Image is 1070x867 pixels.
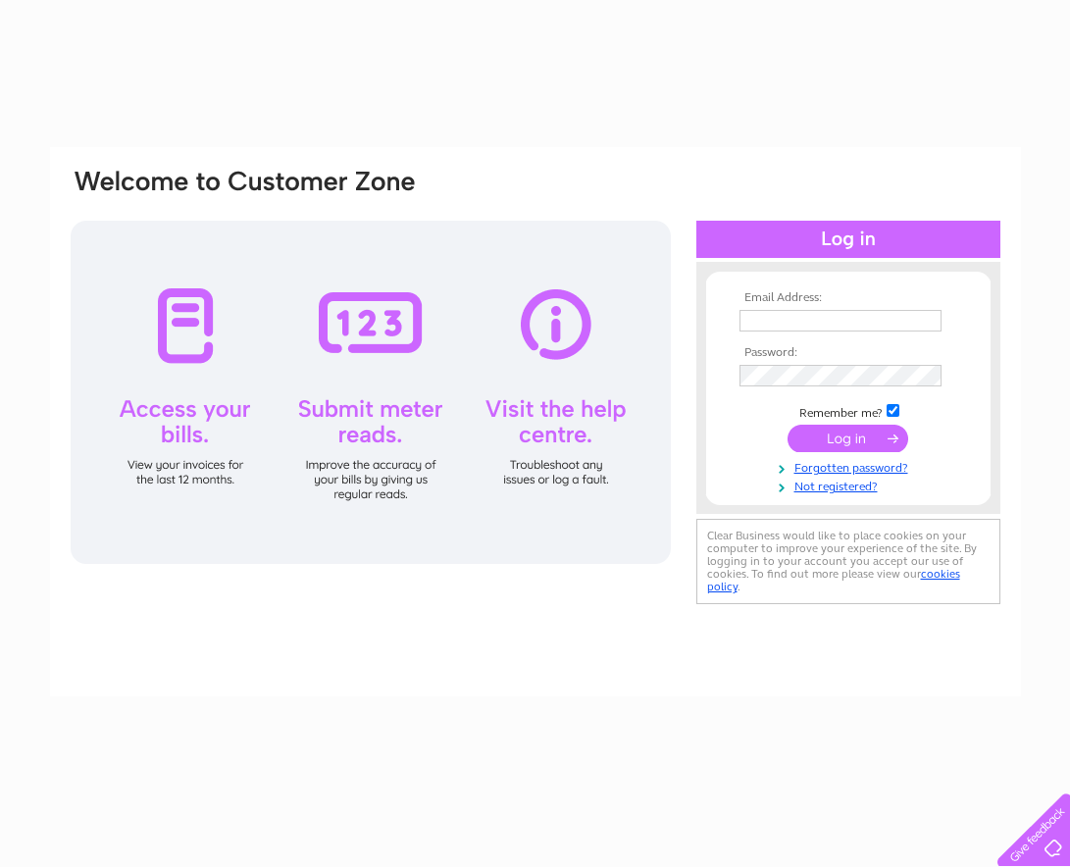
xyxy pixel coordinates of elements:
[696,519,1000,604] div: Clear Business would like to place cookies on your computer to improve your experience of the sit...
[735,346,962,360] th: Password:
[739,457,962,476] a: Forgotten password?
[707,567,960,593] a: cookies policy
[739,476,962,494] a: Not registered?
[735,401,962,421] td: Remember me?
[788,425,908,452] input: Submit
[735,291,962,305] th: Email Address:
